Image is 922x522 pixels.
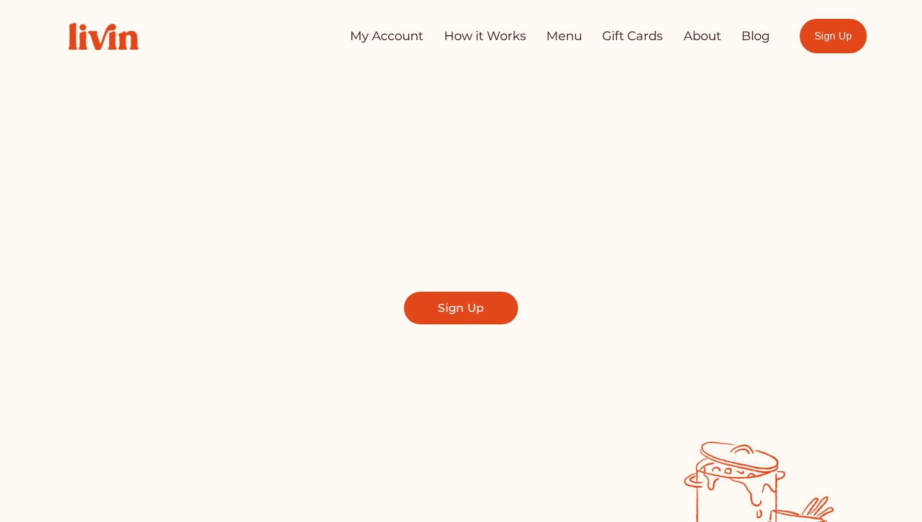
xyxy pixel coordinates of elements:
a: About [684,24,721,49]
a: Sign Up [404,292,517,324]
span: Take Back Your Evenings [198,130,725,191]
a: Gift Cards [602,24,663,49]
a: Menu [546,24,582,49]
a: Blog [741,24,770,49]
a: How it Works [444,24,526,49]
a: My Account [350,24,423,49]
span: Find a local chef who prepares customized, healthy meals in your kitchen [255,211,667,266]
img: Livin [55,9,152,63]
a: Sign Up [800,19,867,53]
